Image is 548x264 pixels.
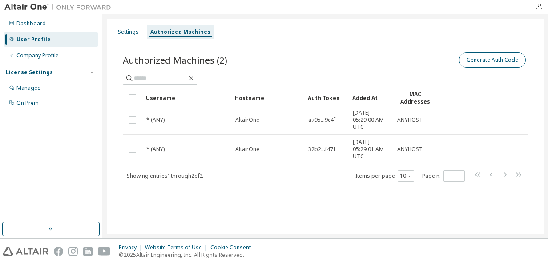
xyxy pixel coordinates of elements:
div: Company Profile [16,52,59,59]
div: On Prem [16,100,39,107]
span: AltairOne [235,116,259,124]
span: 32b2...f471 [308,146,336,153]
span: Showing entries 1 through 2 of 2 [127,172,203,180]
div: Authorized Machines [150,28,210,36]
div: License Settings [6,69,53,76]
img: instagram.svg [68,247,78,256]
span: AltairOne [235,146,259,153]
img: Altair One [4,3,116,12]
div: Managed [16,84,41,92]
p: © 2025 Altair Engineering, Inc. All Rights Reserved. [119,251,256,259]
div: Hostname [235,91,301,105]
div: Added At [352,91,390,105]
span: [DATE] 05:29:01 AM UTC [353,139,389,160]
div: Username [146,91,228,105]
div: Settings [118,28,139,36]
div: MAC Addresses [397,90,434,105]
span: Items per page [355,170,414,182]
img: youtube.svg [98,247,111,256]
div: Privacy [119,244,145,251]
div: Website Terms of Use [145,244,210,251]
div: User Profile [16,36,51,43]
span: ANYHOST [397,146,423,153]
div: Auth Token [308,91,345,105]
img: linkedin.svg [83,247,93,256]
img: altair_logo.svg [3,247,48,256]
span: ANYHOST [397,116,423,124]
span: Page n. [422,170,465,182]
div: Cookie Consent [210,244,256,251]
button: Generate Auth Code [459,52,526,68]
div: Dashboard [16,20,46,27]
span: * (ANY) [146,146,165,153]
span: a795...9c4f [308,116,335,124]
button: 10 [400,172,412,180]
span: [DATE] 05:29:00 AM UTC [353,109,389,131]
img: facebook.svg [54,247,63,256]
span: Authorized Machines (2) [123,54,227,66]
span: * (ANY) [146,116,165,124]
